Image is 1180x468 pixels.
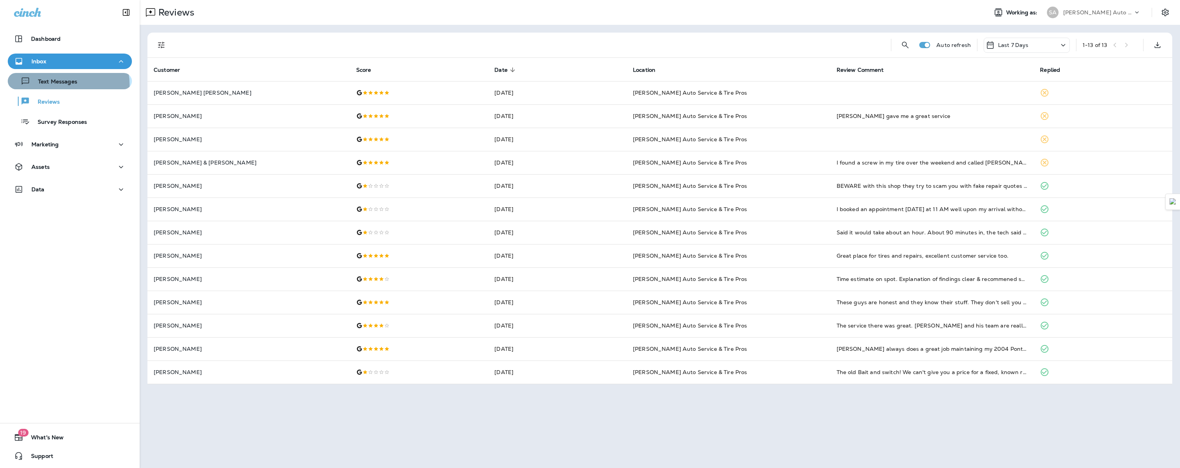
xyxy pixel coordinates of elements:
[1047,7,1059,18] div: SA
[488,291,627,314] td: [DATE]
[1150,37,1165,53] button: Export as CSV
[23,434,64,444] span: What's New
[837,182,1028,190] div: BEWARE with this shop they try to scam you with fake repair quotes and deny you service if you do...
[30,99,60,106] p: Reviews
[936,42,971,48] p: Auto refresh
[154,276,344,282] p: [PERSON_NAME]
[1040,66,1070,73] span: Replied
[837,112,1028,120] div: Luis gave me a great service
[488,174,627,198] td: [DATE]
[633,136,747,143] span: [PERSON_NAME] Auto Service & Tire Pros
[633,182,747,189] span: [PERSON_NAME] Auto Service & Tire Pros
[837,252,1028,260] div: Great place for tires and repairs, excellent customer service too.
[155,7,194,18] p: Reviews
[837,298,1028,306] div: These guys are honest and they know their stuff. They don't sell you stuff you don't need and the...
[115,5,137,20] button: Collapse Sidebar
[8,182,132,197] button: Data
[154,229,344,236] p: [PERSON_NAME]
[488,198,627,221] td: [DATE]
[1158,5,1172,19] button: Settings
[154,206,344,212] p: [PERSON_NAME]
[8,448,132,464] button: Support
[898,37,913,53] button: Search Reviews
[837,275,1028,283] div: Time estimate on spot. Explanation of findings clear & recommened service explained.
[356,66,381,73] span: Score
[488,361,627,384] td: [DATE]
[31,164,50,170] p: Assets
[633,299,747,306] span: [PERSON_NAME] Auto Service & Tire Pros
[30,78,77,86] p: Text Messages
[837,66,894,73] span: Review Comment
[31,186,45,192] p: Data
[8,113,132,130] button: Survey Responses
[23,453,53,462] span: Support
[837,159,1028,166] div: I found a screw in my tire over the weekend and called Sullivan's first thing Monday morning. Adr...
[1006,9,1039,16] span: Working as:
[31,36,61,42] p: Dashboard
[488,267,627,291] td: [DATE]
[8,31,132,47] button: Dashboard
[154,159,344,166] p: [PERSON_NAME] & [PERSON_NAME]
[837,345,1028,353] div: Sullivans always does a great job maintaining my 2004 Pontiac Vibe. I take my car there for all m...
[154,37,169,53] button: Filters
[31,141,59,147] p: Marketing
[633,159,747,166] span: [PERSON_NAME] Auto Service & Tire Pros
[633,276,747,283] span: [PERSON_NAME] Auto Service & Tire Pros
[488,81,627,104] td: [DATE]
[488,104,627,128] td: [DATE]
[837,229,1028,236] div: Said it would take about an hour. About 90 minutes in, the tech said the tires could not be eligi...
[154,67,180,73] span: Customer
[154,90,344,96] p: [PERSON_NAME] [PERSON_NAME]
[31,58,46,64] p: Inbox
[154,66,190,73] span: Customer
[837,67,884,73] span: Review Comment
[488,337,627,361] td: [DATE]
[633,113,747,120] span: [PERSON_NAME] Auto Service & Tire Pros
[154,136,344,142] p: [PERSON_NAME]
[8,159,132,175] button: Assets
[998,42,1029,48] p: Last 7 Days
[154,346,344,352] p: [PERSON_NAME]
[30,119,87,126] p: Survey Responses
[1040,67,1060,73] span: Replied
[8,73,132,89] button: Text Messages
[494,67,508,73] span: Date
[154,369,344,375] p: [PERSON_NAME]
[8,430,132,445] button: 19What's New
[633,229,747,236] span: [PERSON_NAME] Auto Service & Tire Pros
[633,66,665,73] span: Location
[488,221,627,244] td: [DATE]
[633,369,747,376] span: [PERSON_NAME] Auto Service & Tire Pros
[633,206,747,213] span: [PERSON_NAME] Auto Service & Tire Pros
[8,54,132,69] button: Inbox
[8,137,132,152] button: Marketing
[488,314,627,337] td: [DATE]
[154,253,344,259] p: [PERSON_NAME]
[488,244,627,267] td: [DATE]
[633,345,747,352] span: [PERSON_NAME] Auto Service & Tire Pros
[633,67,655,73] span: Location
[488,151,627,174] td: [DATE]
[154,113,344,119] p: [PERSON_NAME]
[1170,198,1177,205] img: Detect Auto
[18,429,28,437] span: 19
[837,322,1028,329] div: The service there was great. Adrian and his team are really good at what they do. Thank You
[633,322,747,329] span: [PERSON_NAME] Auto Service & Tire Pros
[837,368,1028,376] div: The old Bait and switch! We can't give you a price for a fixed, known repair until I brought it i...
[633,89,747,96] span: [PERSON_NAME] Auto Service & Tire Pros
[154,322,344,329] p: [PERSON_NAME]
[154,299,344,305] p: [PERSON_NAME]
[633,252,747,259] span: [PERSON_NAME] Auto Service & Tire Pros
[494,66,518,73] span: Date
[8,93,132,109] button: Reviews
[488,128,627,151] td: [DATE]
[356,67,371,73] span: Score
[1083,42,1107,48] div: 1 - 13 of 13
[154,183,344,189] p: [PERSON_NAME]
[1063,9,1133,16] p: [PERSON_NAME] Auto Service & Tire Pros
[837,205,1028,213] div: I booked an appointment on Friday at 11 AM well upon my arrival without any phone call I was told...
